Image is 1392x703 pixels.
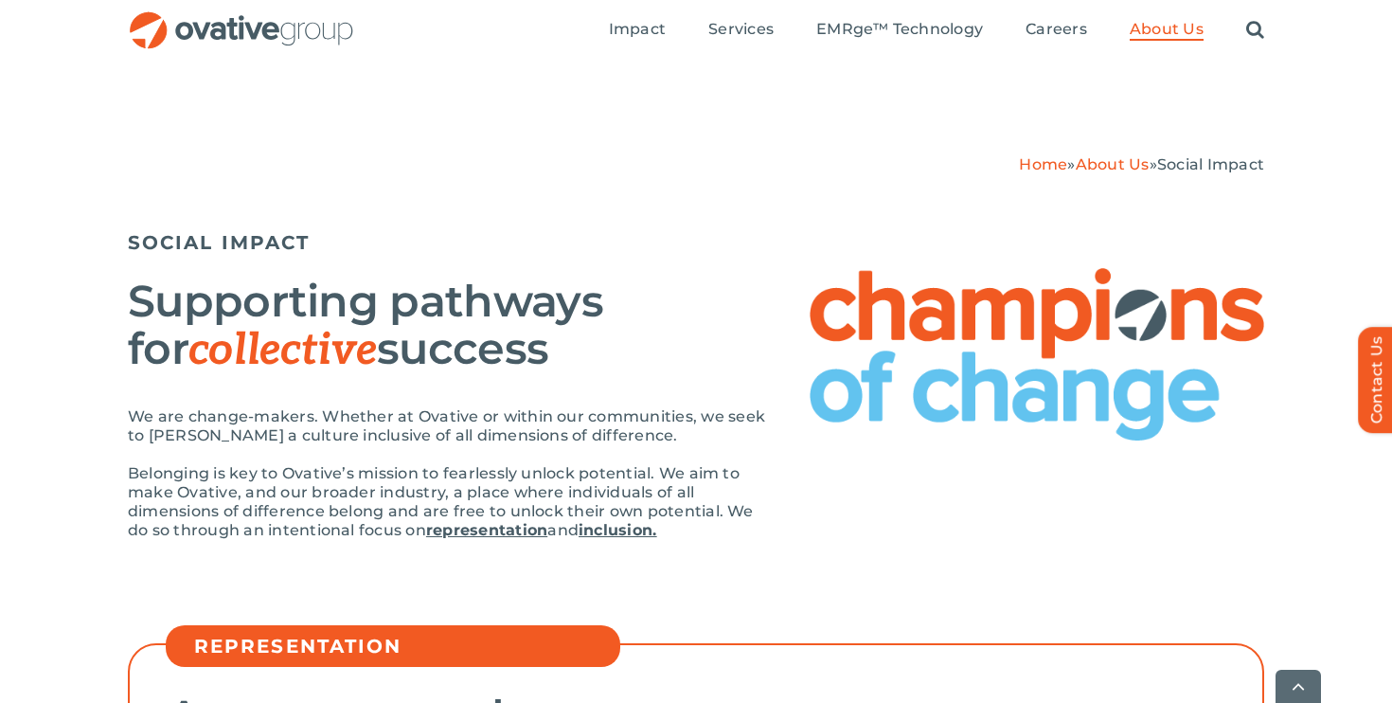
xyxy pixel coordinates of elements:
span: EMRge™ Technology [816,20,983,39]
h2: Supporting pathways for success [128,278,772,374]
h5: REPRESENTATION [194,635,611,658]
span: Careers [1026,20,1087,39]
span: and [547,521,579,539]
span: About Us [1130,20,1204,39]
span: Impact [609,20,666,39]
a: Home [1019,155,1067,173]
span: Services [708,20,774,39]
a: representation [426,521,547,539]
h5: SOCIAL IMPACT [128,231,1264,254]
p: We are change-makers. Whether at Ovative or within our communities, we seek to [PERSON_NAME] a cu... [128,407,772,445]
a: OG_Full_horizontal_RGB [128,9,355,27]
a: EMRge™ Technology [816,20,983,41]
a: Services [708,20,774,41]
a: About Us [1130,20,1204,41]
span: collective [188,324,377,377]
span: » » [1019,155,1264,173]
p: Belonging is key to Ovative’s mission to fearlessly unlock potential. We aim to make Ovative, and... [128,464,772,540]
a: Impact [609,20,666,41]
a: About Us [1076,155,1150,173]
span: Social Impact [1157,155,1264,173]
img: Social Impact – Champions of Change Logo [810,268,1264,441]
a: Careers [1026,20,1087,41]
a: Search [1246,20,1264,41]
a: inclusion. [579,521,656,539]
